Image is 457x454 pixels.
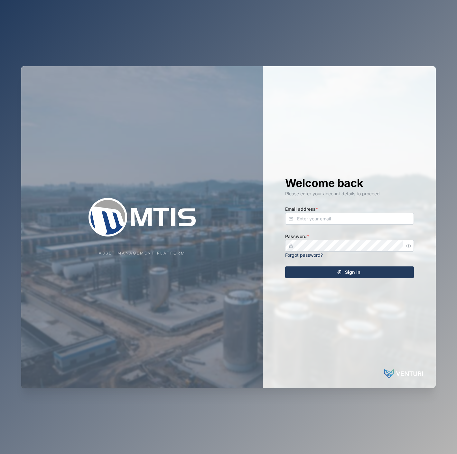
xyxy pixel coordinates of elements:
label: Email address [285,206,318,213]
a: Forgot password? [285,252,323,258]
button: Sign In [285,266,414,278]
label: Password [285,233,309,240]
div: Please enter your account details to proceed [285,190,414,197]
input: Enter your email [285,213,414,225]
h1: Welcome back [285,176,414,190]
img: Powered by: Venturi [384,367,423,380]
span: Sign In [345,267,360,278]
div: Asset Management Platform [99,250,185,256]
img: Company Logo [78,198,207,236]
